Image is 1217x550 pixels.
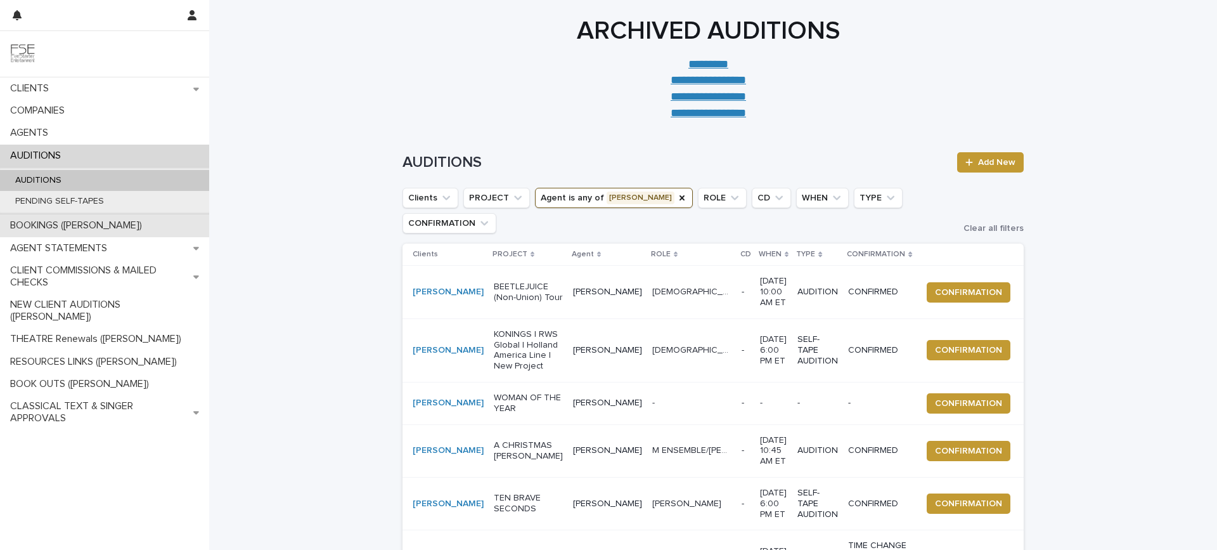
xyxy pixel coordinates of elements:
p: ROLE [651,247,671,261]
p: CLASSICAL TEXT & SINGER APPROVALS [5,400,193,424]
p: TEN BRAVE SECONDS [494,493,563,514]
p: RESOURCES LINKS ([PERSON_NAME]) [5,356,187,368]
p: WHEN [759,247,782,261]
p: [PERSON_NAME] [573,398,642,409]
p: SELF-TAPE AUDITION [797,488,838,520]
p: - [742,345,750,356]
p: [PERSON_NAME] [573,445,642,456]
p: - [760,398,787,409]
p: CONFIRMED [848,287,911,298]
p: BOOKINGS ([PERSON_NAME]) [5,219,152,232]
button: TYPE [854,188,903,208]
span: CONFIRMATION [935,397,1002,410]
button: PROJECT [463,188,530,208]
a: [PERSON_NAME] [413,345,484,356]
p: - [797,398,838,409]
button: Agent [535,188,693,208]
p: CONFIRMATION [847,247,905,261]
p: NEW CLIENT AUDITIONS ([PERSON_NAME]) [5,299,209,323]
button: CONFIRMATION [402,213,496,233]
button: CONFIRMATION [927,393,1010,414]
p: A CHRISTMAS [PERSON_NAME] [494,440,563,462]
p: PENDING SELF-TAPES [5,196,114,207]
button: CONFIRMATION [927,494,1010,514]
a: [PERSON_NAME] [413,398,484,409]
p: AGENTS [5,127,58,139]
p: [PERSON_NAME] [573,345,642,356]
span: CONFIRMATION [935,497,1002,510]
p: - [742,287,750,298]
h1: AUDITIONS [402,154,950,172]
p: AUDITIONS [5,150,71,162]
span: Add New [978,158,1015,167]
button: CD [752,188,791,208]
p: CLIENT COMMISSIONS & MAILED CHECKS [5,265,193,289]
p: CONFIRMED [848,345,911,356]
p: FEMALE PRESENTING VOCALIST [652,343,734,356]
p: [DATE] 10:00 AM ET [760,276,787,308]
a: [PERSON_NAME] [413,499,484,509]
p: CLIENTS [5,82,59,95]
a: [PERSON_NAME] [413,445,484,456]
img: 9JgRvJ3ETPGCJDhvPVA5 [10,41,35,67]
p: AUDITIONS [5,175,72,186]
p: [DATE] 6:00 PM ET [760,334,787,366]
p: CONFIRMED [848,499,911,509]
p: TYPE [796,247,815,261]
p: [DATE] 10:45 AM ET [760,435,787,467]
tr: [PERSON_NAME] BEETLEJUICE (Non-Union) Tour[PERSON_NAME][DEMOGRAPHIC_DATA] ENSEMBLE DANCERS[DEMOGR... [402,266,1031,318]
p: WOMAN OF THE YEAR [494,393,563,414]
tr: [PERSON_NAME] TEN BRAVE SECONDS[PERSON_NAME][PERSON_NAME][PERSON_NAME] -[DATE] 6:00 PM ETSELF-TAP... [402,477,1031,530]
p: AGENT STATEMENTS [5,242,117,254]
p: [DATE] 6:00 PM ET [760,488,787,520]
p: KONINGS | RWS Global | Holland America Line | New Project [494,329,563,372]
p: [PERSON_NAME] [652,496,724,509]
p: CONFIRMED [848,445,911,456]
p: AUDITION [797,445,838,456]
p: [PERSON_NAME] [573,287,642,298]
p: AUDITION [797,287,838,298]
p: FEMALE ENSEMBLE DANCERS [652,284,734,298]
p: CD [740,247,751,261]
a: Add New [957,152,1024,173]
span: CONFIRMATION [935,286,1002,299]
p: COMPANIES [5,105,75,117]
tr: [PERSON_NAME] A CHRISTMAS [PERSON_NAME][PERSON_NAME]M ENSEMBLE/[PERSON_NAME] COVERM ENSEMBLE/[PER... [402,424,1031,477]
tr: [PERSON_NAME] KONINGS | RWS Global | Holland America Line | New Project[PERSON_NAME][DEMOGRAPHIC_... [402,318,1031,382]
p: - [742,499,750,509]
p: - [742,445,750,456]
button: CONFIRMATION [927,441,1010,461]
p: BOOK OUTS ([PERSON_NAME]) [5,378,159,390]
p: Agent [572,247,594,261]
span: CONFIRMATION [935,445,1002,457]
button: CONFIRMATION [927,282,1010,303]
p: M ENSEMBLE/YOUNG EBENEZER COVER [652,443,734,456]
p: - [742,398,750,409]
p: Clients [413,247,438,261]
button: WHEN [796,188,849,208]
h1: ARCHIVED AUDITIONS [398,16,1019,46]
p: - [652,395,657,409]
span: Clear all filters [963,224,1024,233]
p: BEETLEJUICE (Non-Union) Tour [494,282,563,303]
p: - [848,398,911,409]
button: Clear all filters [953,224,1024,233]
button: ROLE [698,188,747,208]
p: PROJECT [493,247,527,261]
button: Clients [402,188,458,208]
p: SELF-TAPE AUDITION [797,334,838,366]
tr: [PERSON_NAME] WOMAN OF THE YEAR[PERSON_NAME]-- ----CONFIRMATION [402,382,1031,424]
button: CONFIRMATION [927,340,1010,360]
p: THEATRE Renewals ([PERSON_NAME]) [5,333,191,345]
span: CONFIRMATION [935,344,1002,357]
p: [PERSON_NAME] [573,499,642,509]
a: [PERSON_NAME] [413,287,484,298]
